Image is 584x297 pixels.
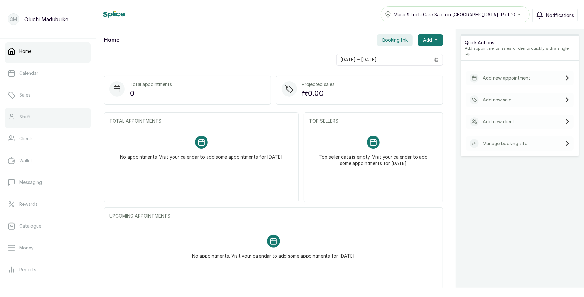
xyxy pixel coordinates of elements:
[483,97,511,103] p: Add new sale
[418,34,443,46] button: Add
[5,152,91,170] a: Wallet
[192,248,355,259] p: No appointments. Visit your calendar to add some appointments for [DATE]
[5,261,91,279] a: Reports
[5,173,91,191] a: Messaging
[317,149,430,167] p: Top seller data is empty. Visit your calendar to add some appointments for [DATE]
[483,118,514,125] p: Add new client
[382,37,408,43] span: Booking link
[130,81,172,88] p: Total appointments
[19,266,36,273] p: Reports
[19,92,30,98] p: Sales
[19,245,34,251] p: Money
[19,157,32,164] p: Wallet
[381,6,530,22] button: Muna & Luchi Care Salon in [GEOGRAPHIC_DATA], Plot 10
[302,81,335,88] p: Projected sales
[5,86,91,104] a: Sales
[19,179,42,186] p: Messaging
[19,135,34,142] p: Clients
[5,42,91,60] a: Home
[532,8,578,22] button: Notifications
[337,54,430,65] input: Select date
[423,37,432,43] span: Add
[109,213,437,219] p: UPCOMING APPOINTMENTS
[465,46,575,56] p: Add appointments, sales, or clients quickly with a single tap.
[434,57,439,62] svg: calendar
[5,130,91,148] a: Clients
[130,88,172,99] p: 0
[24,15,68,23] p: Oluchi Madubuike
[5,108,91,126] a: Staff
[483,140,527,147] p: Manage booking site
[19,201,38,207] p: Rewards
[19,48,31,55] p: Home
[104,36,119,44] h1: Home
[302,88,335,99] p: ₦0.00
[10,16,17,22] p: OM
[5,195,91,213] a: Rewards
[19,114,31,120] p: Staff
[309,118,437,124] p: TOP SELLERS
[377,34,413,46] button: Booking link
[546,12,574,19] span: Notifications
[5,217,91,235] a: Catalogue
[120,149,283,160] p: No appointments. Visit your calendar to add some appointments for [DATE]
[394,11,515,18] span: Muna & Luchi Care Salon in [GEOGRAPHIC_DATA], Plot 10
[5,64,91,82] a: Calendar
[483,75,530,81] p: Add new appointment
[109,118,293,124] p: TOTAL APPOINTMENTS
[19,70,38,76] p: Calendar
[19,223,41,229] p: Catalogue
[465,39,575,46] p: Quick Actions
[5,239,91,257] a: Money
